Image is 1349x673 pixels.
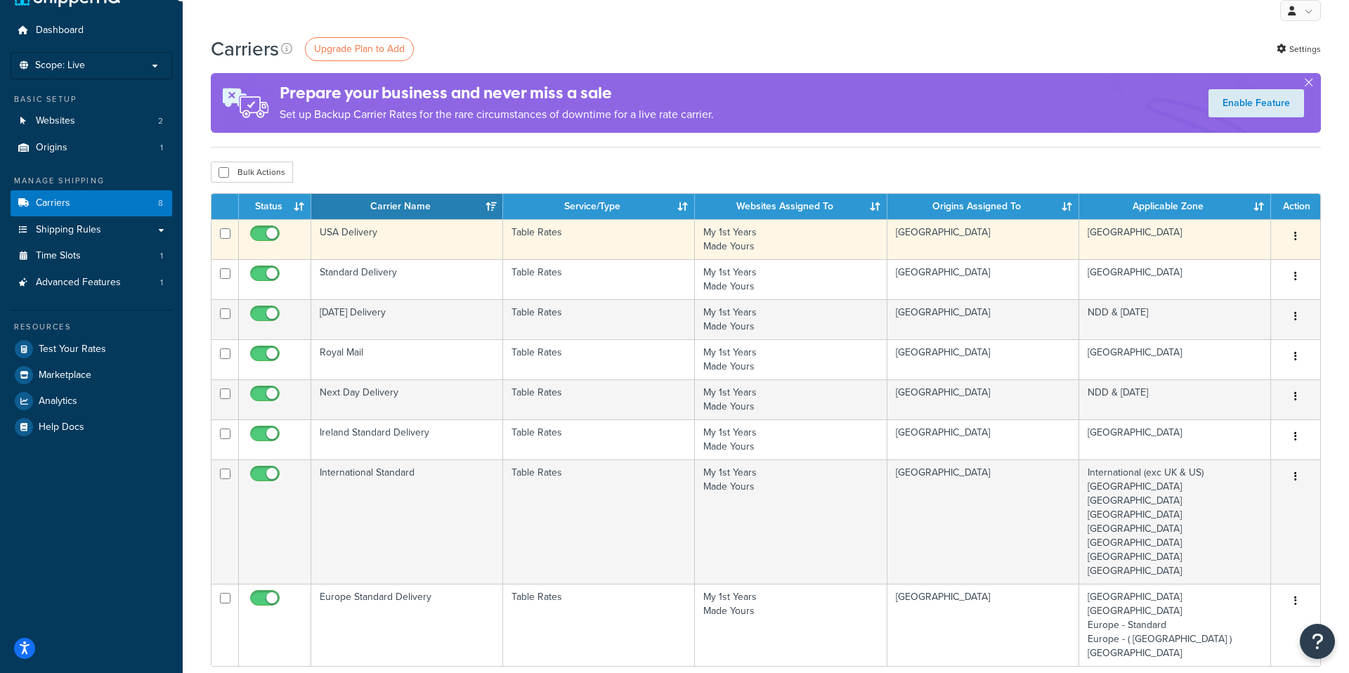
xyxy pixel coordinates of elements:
[11,93,172,105] div: Basic Setup
[11,414,172,440] a: Help Docs
[11,388,172,414] a: Analytics
[887,419,1079,459] td: [GEOGRAPHIC_DATA]
[11,190,172,216] a: Carriers 8
[11,108,172,134] li: Websites
[39,422,84,433] span: Help Docs
[36,224,101,236] span: Shipping Rules
[311,259,503,299] td: Standard Delivery
[311,379,503,419] td: Next Day Delivery
[11,18,172,44] a: Dashboard
[311,339,503,379] td: Royal Mail
[211,73,280,133] img: ad-rules-rateshop-fe6ec290ccb7230408bd80ed9643f0289d75e0ffd9eb532fc0e269fcd187b520.png
[695,259,887,299] td: My 1st Years Made Yours
[503,259,695,299] td: Table Rates
[1079,339,1271,379] td: [GEOGRAPHIC_DATA]
[503,584,695,666] td: Table Rates
[1079,299,1271,339] td: NDD & [DATE]
[11,362,172,388] a: Marketplace
[887,584,1079,666] td: [GEOGRAPHIC_DATA]
[503,459,695,584] td: Table Rates
[695,339,887,379] td: My 1st Years Made Yours
[887,379,1079,419] td: [GEOGRAPHIC_DATA]
[695,379,887,419] td: My 1st Years Made Yours
[311,584,503,666] td: Europe Standard Delivery
[1271,194,1320,219] th: Action
[1079,459,1271,584] td: International (exc UK & US) [GEOGRAPHIC_DATA] [GEOGRAPHIC_DATA] [GEOGRAPHIC_DATA] [GEOGRAPHIC_DAT...
[503,299,695,339] td: Table Rates
[887,259,1079,299] td: [GEOGRAPHIC_DATA]
[887,339,1079,379] td: [GEOGRAPHIC_DATA]
[1079,419,1271,459] td: [GEOGRAPHIC_DATA]
[695,219,887,259] td: My 1st Years Made Yours
[11,217,172,243] a: Shipping Rules
[1277,39,1321,59] a: Settings
[503,194,695,219] th: Service/Type: activate to sort column ascending
[11,175,172,187] div: Manage Shipping
[503,219,695,259] td: Table Rates
[158,197,163,209] span: 8
[695,584,887,666] td: My 1st Years Made Yours
[11,336,172,362] a: Test Your Rates
[11,321,172,333] div: Resources
[158,115,163,127] span: 2
[311,419,503,459] td: Ireland Standard Delivery
[1300,624,1335,659] button: Open Resource Center
[11,135,172,161] a: Origins 1
[160,142,163,154] span: 1
[311,194,503,219] th: Carrier Name: activate to sort column ascending
[1079,584,1271,666] td: [GEOGRAPHIC_DATA] [GEOGRAPHIC_DATA] Europe - Standard Europe - ( [GEOGRAPHIC_DATA] ) [GEOGRAPHIC_...
[11,270,172,296] li: Advanced Features
[887,299,1079,339] td: [GEOGRAPHIC_DATA]
[311,459,503,584] td: International Standard
[280,105,714,124] p: Set up Backup Carrier Rates for the rare circumstances of downtime for a live rate carrier.
[311,299,503,339] td: [DATE] Delivery
[36,197,70,209] span: Carriers
[211,162,293,183] button: Bulk Actions
[695,459,887,584] td: My 1st Years Made Yours
[11,243,172,269] li: Time Slots
[503,419,695,459] td: Table Rates
[35,60,85,72] span: Scope: Live
[887,194,1079,219] th: Origins Assigned To: activate to sort column ascending
[311,219,503,259] td: USA Delivery
[314,41,405,56] span: Upgrade Plan to Add
[1079,379,1271,419] td: NDD & [DATE]
[887,219,1079,259] td: [GEOGRAPHIC_DATA]
[160,277,163,289] span: 1
[239,194,311,219] th: Status: activate to sort column ascending
[695,419,887,459] td: My 1st Years Made Yours
[887,459,1079,584] td: [GEOGRAPHIC_DATA]
[36,277,121,289] span: Advanced Features
[503,339,695,379] td: Table Rates
[1079,259,1271,299] td: [GEOGRAPHIC_DATA]
[695,299,887,339] td: My 1st Years Made Yours
[11,108,172,134] a: Websites 2
[36,25,84,37] span: Dashboard
[160,250,163,262] span: 1
[39,344,106,355] span: Test Your Rates
[36,115,75,127] span: Websites
[1208,89,1304,117] a: Enable Feature
[39,370,91,381] span: Marketplace
[11,135,172,161] li: Origins
[695,194,887,219] th: Websites Assigned To: activate to sort column ascending
[503,379,695,419] td: Table Rates
[1079,219,1271,259] td: [GEOGRAPHIC_DATA]
[1079,194,1271,219] th: Applicable Zone: activate to sort column ascending
[11,190,172,216] li: Carriers
[36,250,81,262] span: Time Slots
[39,396,77,407] span: Analytics
[305,37,414,61] a: Upgrade Plan to Add
[280,81,714,105] h4: Prepare your business and never miss a sale
[36,142,67,154] span: Origins
[11,243,172,269] a: Time Slots 1
[11,270,172,296] a: Advanced Features 1
[211,35,279,63] h1: Carriers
